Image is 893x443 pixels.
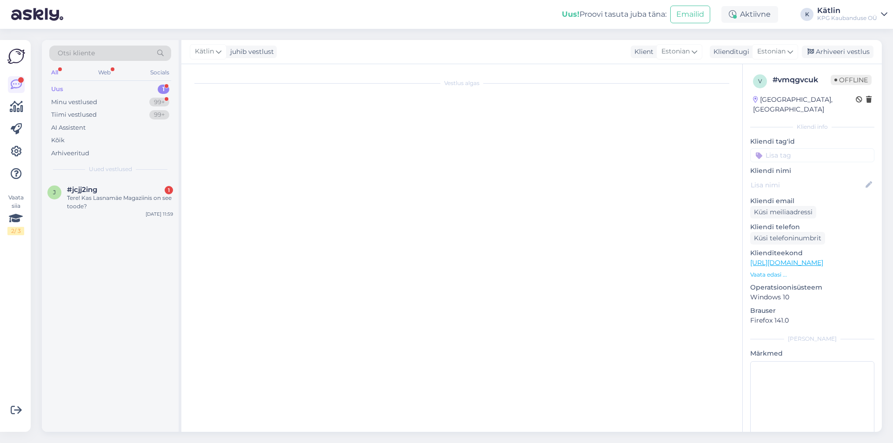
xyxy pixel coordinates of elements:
[750,196,874,206] p: Kliendi email
[195,46,214,57] span: Kätlin
[750,349,874,358] p: Märkmed
[831,75,872,85] span: Offline
[750,306,874,316] p: Brauser
[758,78,762,85] span: v
[750,292,874,302] p: Windows 10
[227,47,274,57] div: juhib vestlust
[800,8,813,21] div: K
[750,123,874,131] div: Kliendi info
[750,258,823,267] a: [URL][DOMAIN_NAME]
[750,248,874,258] p: Klienditeekond
[750,232,825,245] div: Küsi telefoninumbrit
[750,335,874,343] div: [PERSON_NAME]
[817,14,877,22] div: KPG Kaubanduse OÜ
[753,95,856,114] div: [GEOGRAPHIC_DATA], [GEOGRAPHIC_DATA]
[802,46,873,58] div: Arhiveeri vestlus
[750,316,874,325] p: Firefox 141.0
[165,186,173,194] div: 1
[750,283,874,292] p: Operatsioonisüsteem
[817,7,877,14] div: Kätlin
[67,194,173,211] div: Tere! Kas Lasnamäe Magaziinis on see toode?
[96,66,113,79] div: Web
[721,6,778,23] div: Aktiivne
[710,47,749,57] div: Klienditugi
[773,74,831,86] div: # vmqgvcuk
[7,193,24,235] div: Vaata siia
[631,47,653,57] div: Klient
[7,227,24,235] div: 2 / 3
[89,165,132,173] span: Uued vestlused
[750,271,874,279] p: Vaata edasi ...
[148,66,171,79] div: Socials
[51,149,89,158] div: Arhiveeritud
[51,136,65,145] div: Kõik
[49,66,60,79] div: All
[670,6,710,23] button: Emailid
[67,185,97,194] span: #jcjj2ing
[51,85,63,94] div: Uus
[751,180,864,190] input: Lisa nimi
[750,206,816,218] div: Küsi meiliaadressi
[158,85,169,94] div: 1
[750,222,874,232] p: Kliendi telefon
[149,110,169,119] div: 99+
[149,98,169,107] div: 99+
[191,79,733,87] div: Vestlus algas
[562,9,666,20] div: Proovi tasuta juba täna:
[51,98,97,107] div: Minu vestlused
[817,7,887,22] a: KätlinKPG Kaubanduse OÜ
[58,48,95,58] span: Otsi kliente
[53,189,56,196] span: j
[51,123,86,132] div: AI Assistent
[562,10,580,19] b: Uus!
[7,47,25,65] img: Askly Logo
[51,110,97,119] div: Tiimi vestlused
[750,137,874,146] p: Kliendi tag'id
[146,211,173,218] div: [DATE] 11:59
[661,46,690,57] span: Estonian
[757,46,786,57] span: Estonian
[750,166,874,176] p: Kliendi nimi
[750,148,874,162] input: Lisa tag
